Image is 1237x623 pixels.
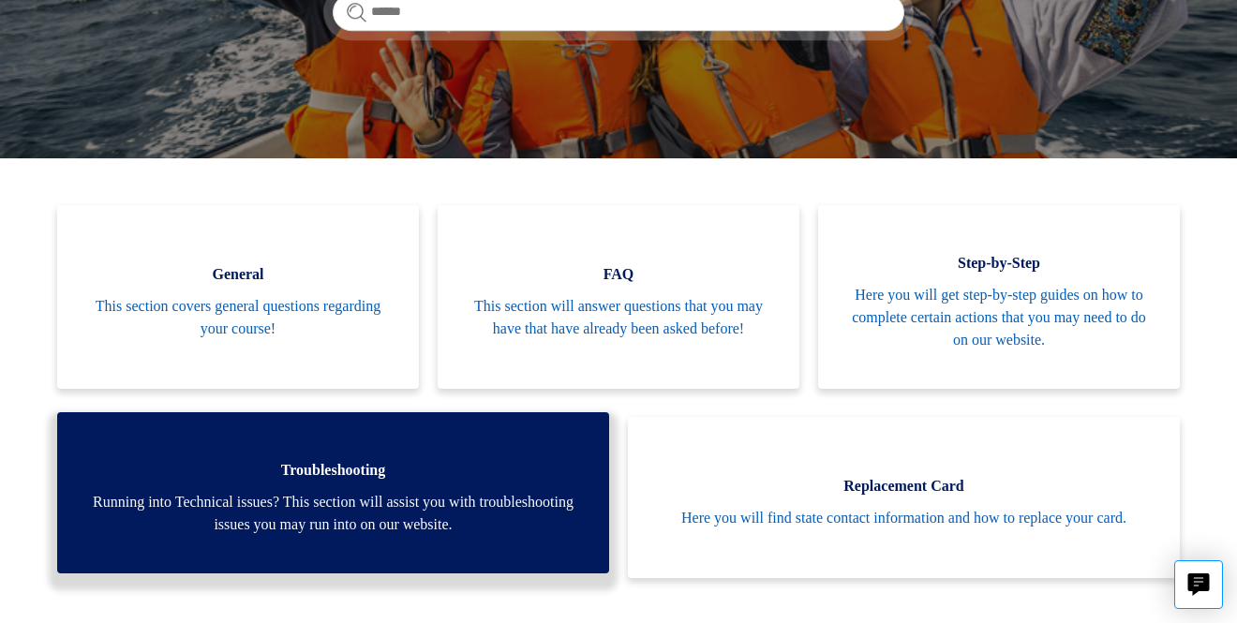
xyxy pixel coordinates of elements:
[1174,560,1223,609] button: Live chat
[57,412,609,573] a: Troubleshooting Running into Technical issues? This section will assist you with troubleshooting ...
[466,263,771,286] span: FAQ
[85,295,391,340] span: This section covers general questions regarding your course!
[656,475,1152,497] span: Replacement Card
[846,252,1152,274] span: Step-by-Step
[85,491,581,536] span: Running into Technical issues? This section will assist you with troubleshooting issues you may r...
[846,284,1152,351] span: Here you will get step-by-step guides on how to complete certain actions that you may need to do ...
[85,459,581,482] span: Troubleshooting
[656,507,1152,529] span: Here you will find state contact information and how to replace your card.
[85,263,391,286] span: General
[438,205,799,389] a: FAQ This section will answer questions that you may have that have already been asked before!
[466,295,771,340] span: This section will answer questions that you may have that have already been asked before!
[57,205,419,389] a: General This section covers general questions regarding your course!
[628,417,1180,578] a: Replacement Card Here you will find state contact information and how to replace your card.
[818,205,1180,389] a: Step-by-Step Here you will get step-by-step guides on how to complete certain actions that you ma...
